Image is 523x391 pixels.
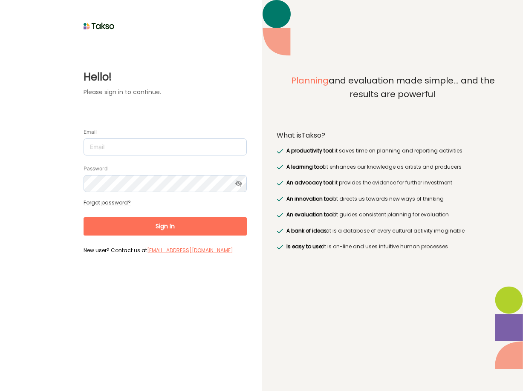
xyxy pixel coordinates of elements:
[286,243,323,250] span: Is easy to use:
[84,199,131,206] a: Forgot password?
[84,217,247,236] button: Sign In
[285,227,465,235] label: it is a database of every cultural activity imaginable
[285,147,462,155] label: it saves time on planning and reporting activities
[84,129,97,135] label: Email
[277,181,283,186] img: greenRight
[84,165,107,172] label: Password
[286,195,335,202] span: An innovation tool:
[84,69,247,85] label: Hello!
[84,88,247,97] label: Please sign in to continue.
[84,138,247,155] input: Email
[147,246,233,255] label: [EMAIL_ADDRESS][DOMAIN_NAME]
[285,178,452,187] label: it provides the evidence for further investment
[285,163,462,171] label: it enhances our knowledge as artists and producers
[277,164,283,170] img: greenRight
[277,149,283,154] img: greenRight
[277,244,283,250] img: greenRight
[277,131,325,140] label: What is
[291,75,329,86] span: Planning
[286,147,335,154] span: A productivity tool:
[84,20,115,32] img: taksoLoginLogo
[285,242,448,251] label: it is on-line and uses intuitive human processes
[277,228,283,233] img: greenRight
[147,247,233,254] a: [EMAIL_ADDRESS][DOMAIN_NAME]
[285,195,444,203] label: it directs us towards new ways of thinking
[286,227,328,234] span: A bank of ideas:
[277,196,283,201] img: greenRight
[286,163,325,170] span: A learning tool:
[277,74,509,120] label: and evaluation made simple... and the results are powerful
[286,179,335,186] span: An advocacy tool:
[285,210,449,219] label: it guides consistent planning for evaluation
[286,211,335,218] span: An evaluation tool:
[84,246,247,254] label: New user? Contact us at
[301,130,325,140] span: Takso?
[277,213,283,218] img: greenRight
